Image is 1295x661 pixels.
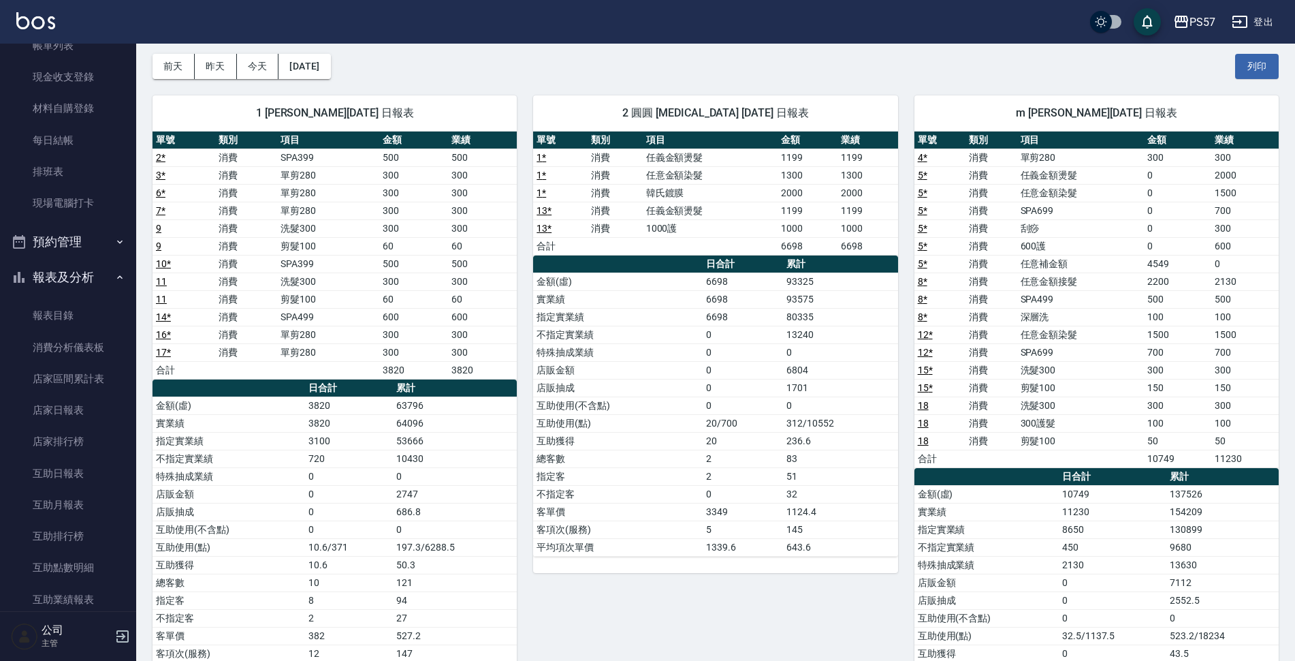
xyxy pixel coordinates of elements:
td: 60 [448,290,517,308]
td: 任意補金額 [1017,255,1144,273]
td: 店販抽成 [153,503,305,521]
td: 1500 [1144,326,1211,343]
button: PS57 [1168,8,1221,36]
td: 剪髮100 [277,237,379,255]
td: 消費 [215,290,278,308]
td: 1701 [783,379,897,397]
button: 昨天 [195,54,237,79]
td: 單剪280 [277,202,379,219]
td: 100 [1144,414,1211,432]
a: 消費分析儀表板 [5,332,131,363]
button: 前天 [153,54,195,79]
a: 18 [918,400,929,411]
td: 2200 [1144,273,1211,290]
td: 300 [1144,361,1211,379]
td: SPA699 [1017,343,1144,361]
td: 深層洗 [1017,308,1144,326]
td: 實業績 [914,503,1059,521]
th: 單號 [533,132,588,149]
td: 剪髮100 [1017,432,1144,450]
td: 特殊抽成業績 [533,343,703,361]
td: 店販金額 [533,361,703,379]
td: 2000 [1211,166,1279,184]
td: 300 [379,166,448,184]
td: 指定實業績 [533,308,703,326]
td: 不指定實業績 [914,538,1059,556]
td: 130899 [1166,521,1279,538]
td: 197.3/6288.5 [393,538,517,556]
a: 店家區間累計表 [5,363,131,395]
td: 1000 [778,219,837,237]
td: 500 [379,149,448,166]
td: 300 [379,326,448,343]
td: 150 [1144,379,1211,397]
td: 300 [448,343,517,361]
td: 消費 [588,166,642,184]
td: 11230 [1211,450,1279,467]
th: 項目 [1017,132,1144,149]
td: 500 [448,255,517,273]
td: 消費 [965,343,1017,361]
td: 720 [305,450,393,467]
a: 18 [918,418,929,429]
td: 消費 [215,308,278,326]
td: 6698 [703,273,783,290]
td: 300 [448,273,517,290]
td: 消費 [965,432,1017,450]
td: 0 [783,397,897,414]
td: 指定實業績 [914,521,1059,538]
td: 600 [1211,237,1279,255]
td: 500 [1144,290,1211,308]
td: 實業績 [153,414,305,432]
td: 0 [305,503,393,521]
td: 實業績 [533,290,703,308]
td: 300 [1211,219,1279,237]
td: 80335 [783,308,897,326]
td: 300護髮 [1017,414,1144,432]
img: Logo [16,12,55,29]
td: 消費 [215,184,278,202]
button: 今天 [237,54,279,79]
table: a dense table [533,256,897,557]
td: 2 [703,467,783,485]
button: save [1134,8,1161,35]
td: 2000 [837,184,897,202]
td: 0 [1144,237,1211,255]
td: 686.8 [393,503,517,521]
td: 消費 [965,219,1017,237]
td: 1199 [837,149,897,166]
a: 互助排行榜 [5,521,131,552]
td: 互助獲得 [533,432,703,450]
td: 1339.6 [703,538,783,556]
td: 互助使用(點) [153,538,305,556]
td: 1300 [778,166,837,184]
td: 83 [783,450,897,467]
a: 排班表 [5,156,131,187]
td: 300 [1144,397,1211,414]
td: SPA699 [1017,202,1144,219]
td: 6698 [703,290,783,308]
td: 6698 [703,308,783,326]
td: 韓氏鍍膜 [643,184,778,202]
td: 消費 [588,219,642,237]
th: 類別 [215,132,278,149]
td: 300 [379,273,448,290]
td: 消費 [965,326,1017,343]
th: 項目 [643,132,778,149]
td: 100 [1211,414,1279,432]
td: 剪髮100 [277,290,379,308]
td: 300 [1211,361,1279,379]
th: 金額 [778,132,837,149]
td: 消費 [965,202,1017,219]
td: 150 [1211,379,1279,397]
img: Person [11,623,38,650]
td: 洗髮300 [1017,397,1144,414]
td: 1000護 [643,219,778,237]
table: a dense table [914,132,1279,468]
td: 700 [1211,202,1279,219]
td: 600 [448,308,517,326]
td: 2000 [778,184,837,202]
a: 互助點數明細 [5,552,131,583]
a: 現金收支登錄 [5,61,131,93]
td: 消費 [965,397,1017,414]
